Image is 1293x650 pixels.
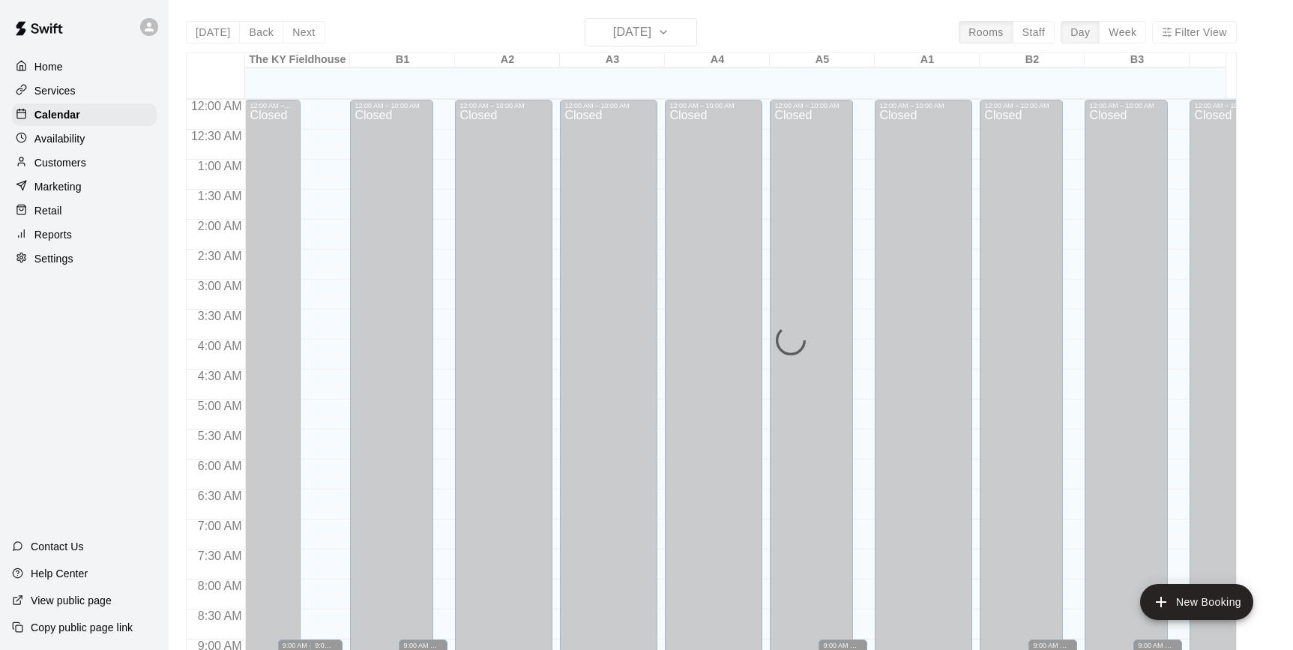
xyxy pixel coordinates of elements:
[194,550,246,562] span: 7:30 AM
[459,102,548,109] div: 12:00 AM – 10:00 AM
[34,179,82,194] p: Marketing
[875,53,980,67] div: A1
[194,430,246,442] span: 5:30 AM
[1140,584,1253,620] button: add
[194,190,246,202] span: 1:30 AM
[1138,642,1178,649] div: 9:00 AM – 11:30 PM
[455,53,560,67] div: A2
[194,220,246,232] span: 2:00 AM
[1033,642,1073,649] div: 9:00 AM – 11:30 PM
[194,160,246,172] span: 1:00 AM
[283,642,329,649] div: 9:00 AM – 11:30 PM
[194,340,246,352] span: 4:00 AM
[245,53,350,67] div: The KY Fieldhouse
[31,566,88,581] p: Help Center
[194,250,246,262] span: 2:30 AM
[12,175,157,198] a: Marketing
[31,620,133,635] p: Copy public page link
[12,79,157,102] a: Services
[1085,53,1190,67] div: B3
[34,107,80,122] p: Calendar
[403,642,443,649] div: 9:00 AM – 11:30 PM
[34,227,72,242] p: Reports
[1194,102,1268,109] div: 12:00 AM – 10:00 AM
[665,53,770,67] div: A4
[194,580,246,592] span: 8:00 AM
[564,102,653,109] div: 12:00 AM – 10:00 AM
[774,102,849,109] div: 12:00 AM – 10:00 AM
[31,539,84,554] p: Contact Us
[355,102,429,109] div: 12:00 AM – 10:00 AM
[31,593,112,608] p: View public page
[194,520,246,532] span: 7:00 AM
[194,460,246,472] span: 6:00 AM
[560,53,665,67] div: A3
[669,102,758,109] div: 12:00 AM – 10:00 AM
[980,53,1085,67] div: B2
[194,400,246,412] span: 5:00 AM
[879,102,968,109] div: 12:00 AM – 10:00 AM
[12,55,157,78] a: Home
[12,199,157,222] a: Retail
[34,131,85,146] p: Availability
[34,155,86,170] p: Customers
[34,203,62,218] p: Retail
[194,310,246,322] span: 3:30 AM
[770,53,875,67] div: A5
[194,370,246,382] span: 4:30 AM
[12,127,157,150] a: Availability
[1089,102,1163,109] div: 12:00 AM – 10:00 AM
[34,59,63,74] p: Home
[12,151,157,174] a: Customers
[12,247,157,270] a: Settings
[350,53,455,67] div: B1
[12,223,157,246] a: Reports
[315,642,338,649] div: 9:00 AM – 9:00 PM
[187,130,246,142] span: 12:30 AM
[250,102,296,109] div: 12:00 AM – 10:00 AM
[194,490,246,502] span: 6:30 AM
[984,102,1058,109] div: 12:00 AM – 10:00 AM
[34,83,76,98] p: Services
[187,100,246,112] span: 12:00 AM
[823,642,863,649] div: 9:00 AM – 9:00 PM
[34,251,73,266] p: Settings
[194,610,246,622] span: 8:30 AM
[12,103,157,126] a: Calendar
[194,280,246,292] span: 3:00 AM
